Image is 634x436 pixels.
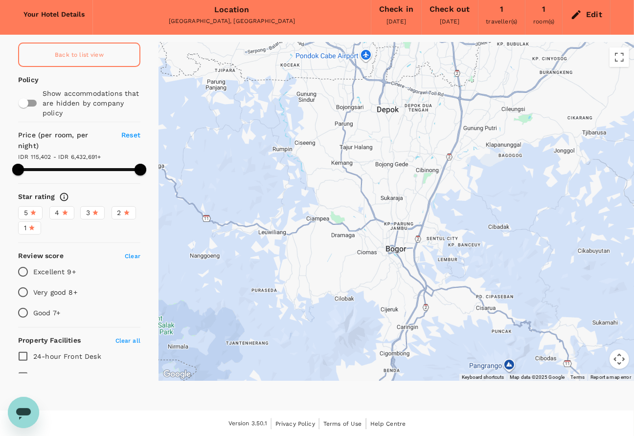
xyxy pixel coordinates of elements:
div: 1 [542,2,545,16]
a: Open this area in Google Maps (opens a new window) [161,368,193,381]
span: IDR 115,402 - IDR 6,432,691+ [18,153,101,160]
span: Help Centre [370,420,406,427]
span: Terms of Use [323,420,362,427]
a: Privacy Policy [275,418,315,429]
span: Map data ©2025 Google [510,374,565,380]
span: Clear all [115,337,140,344]
span: Reset [121,131,140,139]
a: Terms (opens in new tab) [571,374,585,380]
a: Help Centre [370,418,406,429]
span: Air Conditioning [33,373,89,381]
span: 3 [86,208,90,218]
span: Privacy Policy [275,420,315,427]
span: 4 [55,208,60,218]
div: Location [214,3,249,17]
span: room(s) [533,18,554,25]
div: [GEOGRAPHIC_DATA], [GEOGRAPHIC_DATA] [101,17,363,26]
span: 1 [24,223,26,233]
a: Back to list view [18,43,140,67]
a: Report a map error [590,374,631,380]
div: Check in [379,2,413,16]
div: Check out [430,2,470,16]
span: [DATE] [440,18,459,25]
span: Version 3.50.1 [228,419,267,429]
a: Terms of Use [323,418,362,429]
button: Map camera controls [610,349,629,369]
h6: Your Hotel Details [23,9,85,20]
span: Back to list view [55,51,104,58]
h6: Review score [18,251,64,262]
h6: Star rating [18,192,55,202]
div: 1 [500,2,503,16]
button: Toggle fullscreen view [610,47,629,67]
iframe: Button to launch messaging window, conversation in progress [8,397,39,428]
button: Keyboard shortcuts [462,374,504,381]
span: 24-hour Front Desk [33,352,101,360]
span: traveller(s) [486,18,518,25]
p: Policy [18,75,25,85]
span: 2 [117,208,121,218]
p: Good 7+ [33,308,60,318]
span: Clear [125,253,140,260]
h6: Price (per room, per night) [18,130,110,152]
div: Edit [586,8,602,22]
span: 5 [24,208,28,218]
span: [DATE] [386,18,406,25]
p: Show accommodations that are hidden by company policy [43,88,139,118]
p: Very good 8+ [33,287,77,297]
h6: Property Facilities [18,335,81,346]
img: Google [161,368,193,381]
svg: Star ratings are awarded to properties to represent the quality of services, facilities, and amen... [59,192,69,202]
p: Excellent 9+ [33,267,76,277]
